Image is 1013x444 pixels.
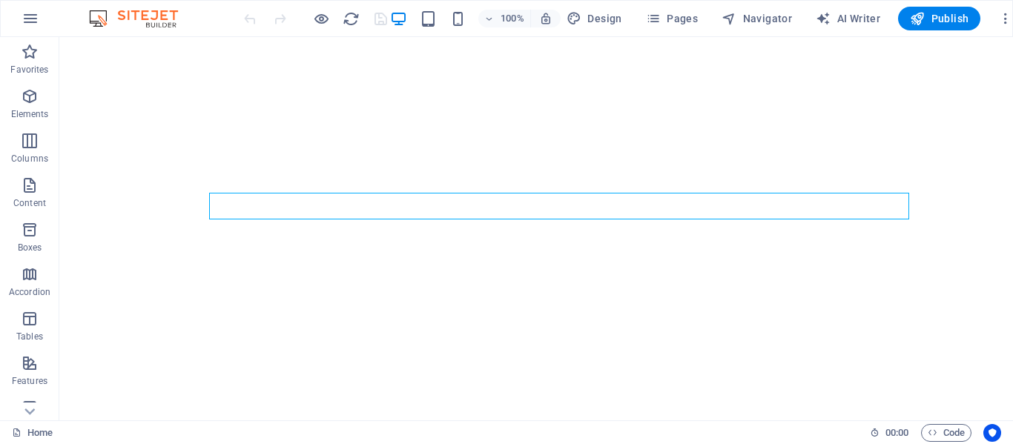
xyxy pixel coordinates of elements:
[12,424,53,442] a: Click to cancel selection. Double-click to open Pages
[983,424,1001,442] button: Usercentrics
[722,11,792,26] span: Navigator
[13,197,46,209] p: Content
[343,10,360,27] i: Reload page
[816,11,880,26] span: AI Writer
[478,10,531,27] button: 100%
[810,7,886,30] button: AI Writer
[16,331,43,342] p: Tables
[885,424,908,442] span: 00 00
[716,7,798,30] button: Navigator
[567,11,622,26] span: Design
[18,242,42,254] p: Boxes
[342,10,360,27] button: reload
[501,10,524,27] h6: 100%
[539,12,552,25] i: On resize automatically adjust zoom level to fit chosen device.
[910,11,969,26] span: Publish
[11,108,49,120] p: Elements
[870,424,909,442] h6: Session time
[312,10,330,27] button: Click here to leave preview mode and continue editing
[921,424,971,442] button: Code
[898,7,980,30] button: Publish
[561,7,628,30] div: Design (Ctrl+Alt+Y)
[561,7,628,30] button: Design
[896,427,898,438] span: :
[85,10,197,27] img: Editor Logo
[10,64,48,76] p: Favorites
[646,11,698,26] span: Pages
[11,153,48,165] p: Columns
[640,7,704,30] button: Pages
[12,375,47,387] p: Features
[928,424,965,442] span: Code
[9,286,50,298] p: Accordion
